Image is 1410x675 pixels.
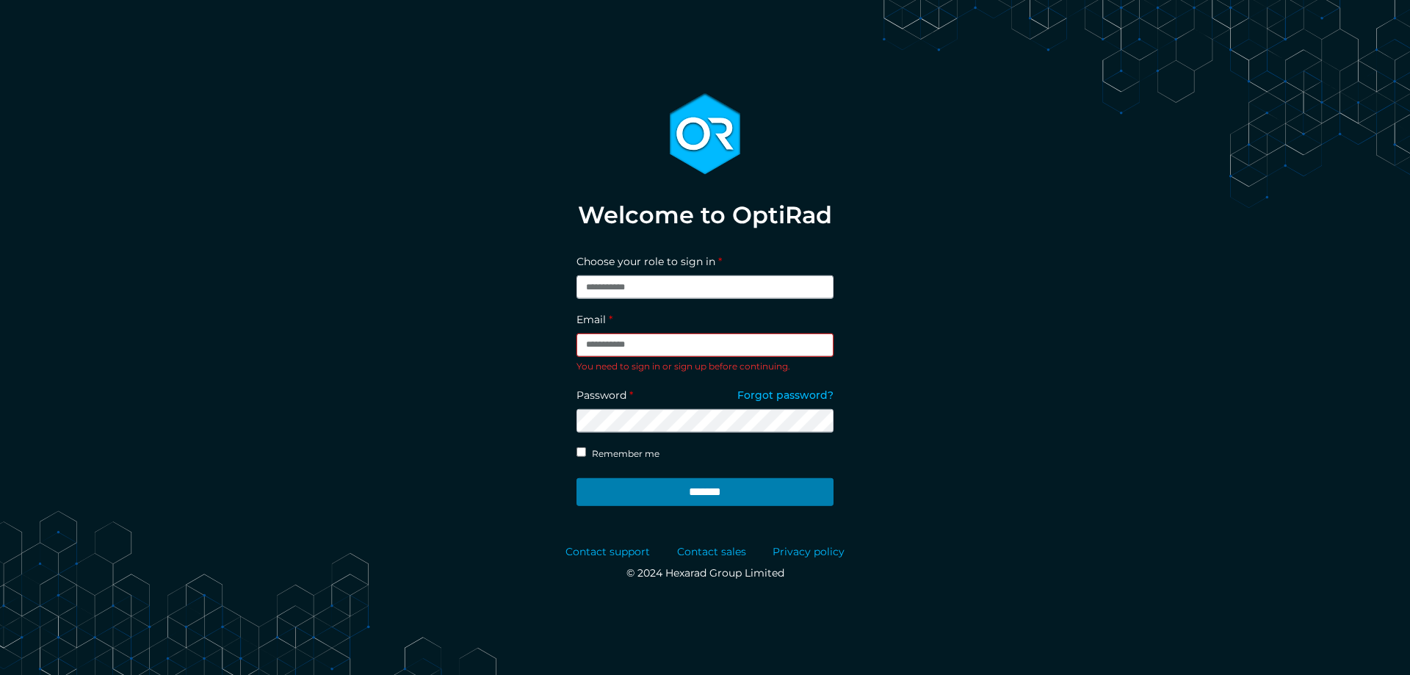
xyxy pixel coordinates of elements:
[576,361,790,372] span: You need to sign in or sign up before continuing.
[565,544,650,560] a: Contact support
[576,388,633,403] label: Password
[565,566,845,581] p: © 2024 Hexarad Group Limited
[670,93,740,174] img: optirad_logo-13d80ebaeef41a0bd4daa28750046bb8215ff99b425e875e5b69abade74ad868.svg
[773,544,845,560] a: Privacy policy
[677,544,746,560] a: Contact sales
[576,312,612,328] label: Email
[592,447,659,461] label: Remember me
[737,388,834,409] a: Forgot password?
[576,254,722,270] label: Choose your role to sign in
